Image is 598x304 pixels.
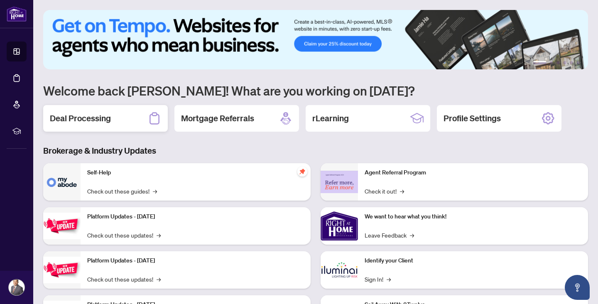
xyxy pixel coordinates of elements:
[321,251,358,289] img: Identify your Client
[87,168,304,177] p: Self-Help
[365,186,404,196] a: Check it out!→
[550,61,553,64] button: 2
[312,113,349,124] h2: rLearning
[43,213,81,239] img: Platform Updates - July 21, 2025
[43,257,81,283] img: Platform Updates - July 8, 2025
[157,230,161,240] span: →
[410,230,414,240] span: →
[365,275,391,284] a: Sign In!→
[7,6,27,22] img: logo
[570,61,573,64] button: 5
[87,256,304,265] p: Platform Updates - [DATE]
[365,256,581,265] p: Identify your Client
[43,10,588,69] img: Slide 0
[321,207,358,245] img: We want to hear what you think!
[321,171,358,194] img: Agent Referral Program
[365,168,581,177] p: Agent Referral Program
[576,61,580,64] button: 6
[297,167,307,177] span: pushpin
[87,275,161,284] a: Check out these updates!→
[43,145,588,157] h3: Brokerage & Industry Updates
[556,61,560,64] button: 3
[444,113,501,124] h2: Profile Settings
[181,113,254,124] h2: Mortgage Referrals
[43,163,81,201] img: Self-Help
[400,186,404,196] span: →
[563,61,566,64] button: 4
[87,212,304,221] p: Platform Updates - [DATE]
[365,230,414,240] a: Leave Feedback→
[365,212,581,221] p: We want to hear what you think!
[533,61,547,64] button: 1
[87,186,157,196] a: Check out these guides!→
[565,275,590,300] button: Open asap
[87,230,161,240] a: Check out these updates!→
[9,279,25,295] img: Profile Icon
[387,275,391,284] span: →
[43,83,588,98] h1: Welcome back [PERSON_NAME]! What are you working on [DATE]?
[157,275,161,284] span: →
[50,113,111,124] h2: Deal Processing
[153,186,157,196] span: →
